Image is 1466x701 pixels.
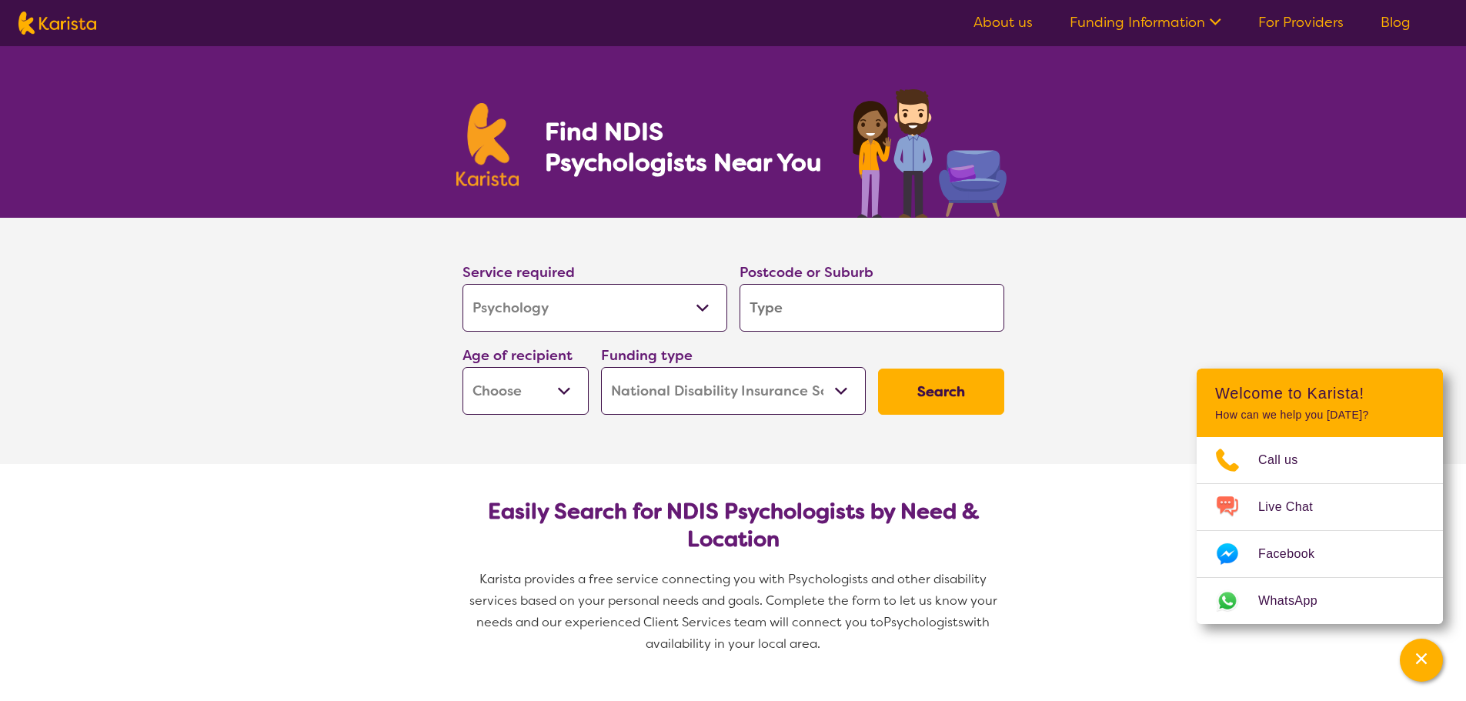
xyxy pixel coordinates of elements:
[740,263,873,282] label: Postcode or Suburb
[1197,578,1443,624] a: Web link opens in a new tab.
[469,571,1000,630] span: Karista provides a free service connecting you with Psychologists and other disability services b...
[1258,589,1336,613] span: WhatsApp
[847,83,1010,218] img: psychology
[463,346,573,365] label: Age of recipient
[1070,13,1221,32] a: Funding Information
[1258,496,1331,519] span: Live Chat
[740,284,1004,332] input: Type
[456,103,519,186] img: Karista logo
[1400,639,1443,682] button: Channel Menu
[1381,13,1411,32] a: Blog
[601,346,693,365] label: Funding type
[1258,542,1333,566] span: Facebook
[883,614,963,630] span: Psychologists
[18,12,96,35] img: Karista logo
[1258,13,1344,32] a: For Providers
[878,369,1004,415] button: Search
[1197,437,1443,624] ul: Choose channel
[1258,449,1317,472] span: Call us
[973,13,1033,32] a: About us
[463,263,575,282] label: Service required
[1215,409,1424,422] p: How can we help you [DATE]?
[475,498,992,553] h2: Easily Search for NDIS Psychologists by Need & Location
[545,116,830,178] h1: Find NDIS Psychologists Near You
[1215,384,1424,402] h2: Welcome to Karista!
[1197,369,1443,624] div: Channel Menu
